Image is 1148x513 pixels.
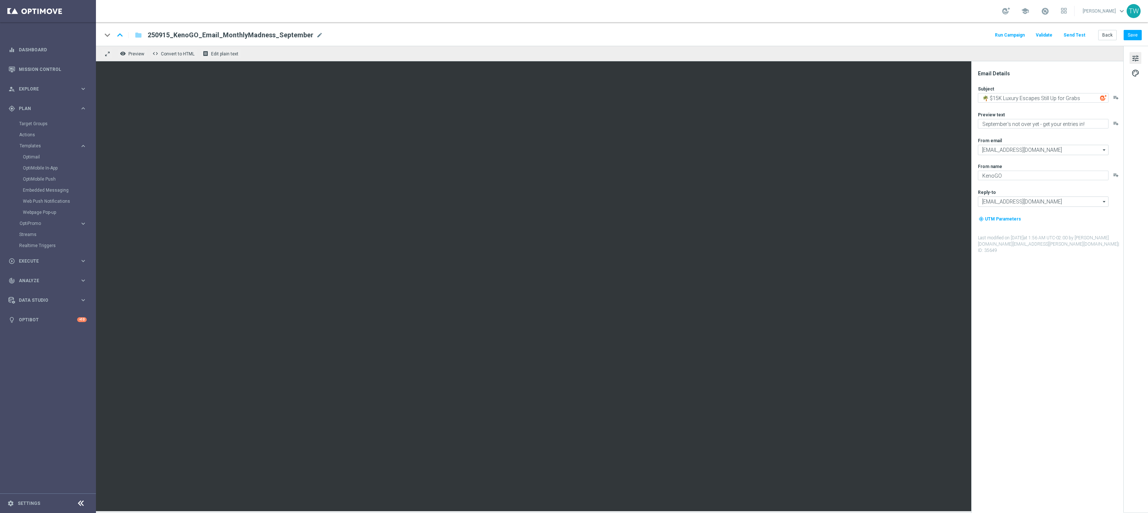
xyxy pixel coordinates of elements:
[19,121,77,127] a: Target Groups
[8,86,15,92] i: person_search
[8,310,87,329] div: Optibot
[978,164,1002,170] label: From name
[151,49,198,58] button: code Convert to HTML
[23,185,95,196] div: Embedded Messaging
[23,151,95,163] div: Optimail
[978,138,1002,144] label: From email
[1113,172,1119,178] button: playlist_add
[8,47,87,53] button: equalizer Dashboard
[19,106,80,111] span: Plan
[978,196,1109,207] input: Select
[1127,4,1141,18] div: TW
[80,105,87,112] i: keyboard_arrow_right
[8,66,87,72] div: Mission Control
[19,132,77,138] a: Actions
[19,59,87,79] a: Mission Control
[978,235,1123,253] label: Last modified on [DATE] at 1:56 AM UTC-02:00 by [PERSON_NAME][DOMAIN_NAME][EMAIL_ADDRESS][PERSON_...
[80,85,87,92] i: keyboard_arrow_right
[203,51,208,57] i: receipt
[985,216,1021,222] span: UTM Parameters
[23,165,77,171] a: OptiMobile In-App
[118,49,148,58] button: remove_red_eye Preview
[994,30,1026,40] button: Run Campaign
[8,105,15,112] i: gps_fixed
[23,154,77,160] a: Optimail
[134,29,143,41] button: folder
[8,258,80,264] div: Execute
[23,187,77,193] a: Embedded Messaging
[114,30,125,41] i: keyboard_arrow_up
[8,86,80,92] div: Explore
[1035,30,1054,40] button: Validate
[8,59,87,79] div: Mission Control
[978,145,1109,155] input: Select
[19,278,80,283] span: Analyze
[1036,33,1052,38] span: Validate
[1131,54,1140,63] span: tune
[19,218,95,229] div: OptiPromo
[19,229,95,240] div: Streams
[19,220,87,226] button: OptiPromo keyboard_arrow_right
[77,317,87,322] div: +10
[8,277,80,284] div: Analyze
[19,87,80,91] span: Explore
[1101,197,1108,206] i: arrow_drop_down
[978,215,1022,223] button: my_location UTM Parameters
[8,258,15,264] i: play_circle_outline
[8,297,87,303] div: Data Studio keyboard_arrow_right
[135,31,142,40] i: folder
[1124,30,1142,40] button: Save
[1118,7,1126,15] span: keyboard_arrow_down
[8,105,80,112] div: Plan
[19,129,95,140] div: Actions
[316,32,323,38] span: mode_edit
[1130,67,1141,79] button: palette
[8,106,87,112] button: gps_fixed Plan keyboard_arrow_right
[20,144,80,148] div: Templates
[18,501,40,506] a: Settings
[20,144,72,148] span: Templates
[1130,52,1141,64] button: tune
[7,500,14,507] i: settings
[19,40,87,59] a: Dashboard
[1062,30,1086,40] button: Send Test
[8,86,87,92] button: person_search Explore keyboard_arrow_right
[19,143,87,149] button: Templates keyboard_arrow_right
[978,112,1005,118] label: Preview text
[8,40,87,59] div: Dashboard
[19,240,95,251] div: Realtime Triggers
[80,277,87,284] i: keyboard_arrow_right
[1113,95,1119,100] button: playlist_add
[19,310,77,329] a: Optibot
[201,49,242,58] button: receipt Edit plain text
[23,209,77,215] a: Webpage Pop-up
[23,198,77,204] a: Web Push Notifications
[120,51,126,57] i: remove_red_eye
[8,258,87,264] button: play_circle_outline Execute keyboard_arrow_right
[80,297,87,304] i: keyboard_arrow_right
[128,51,144,57] span: Preview
[1082,6,1127,17] a: [PERSON_NAME]keyboard_arrow_down
[211,51,238,57] span: Edit plain text
[8,47,15,53] i: equalizer
[19,232,77,237] a: Streams
[20,221,80,226] div: OptiPromo
[978,70,1123,77] div: Email Details
[1131,68,1140,78] span: palette
[8,317,87,323] button: lightbulb Optibot +10
[23,176,77,182] a: OptiMobile Push
[8,317,15,323] i: lightbulb
[23,174,95,185] div: OptiMobile Push
[80,257,87,264] i: keyboard_arrow_right
[23,163,95,174] div: OptiMobile In-App
[1100,95,1107,101] img: optiGenie.svg
[978,86,994,92] label: Subject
